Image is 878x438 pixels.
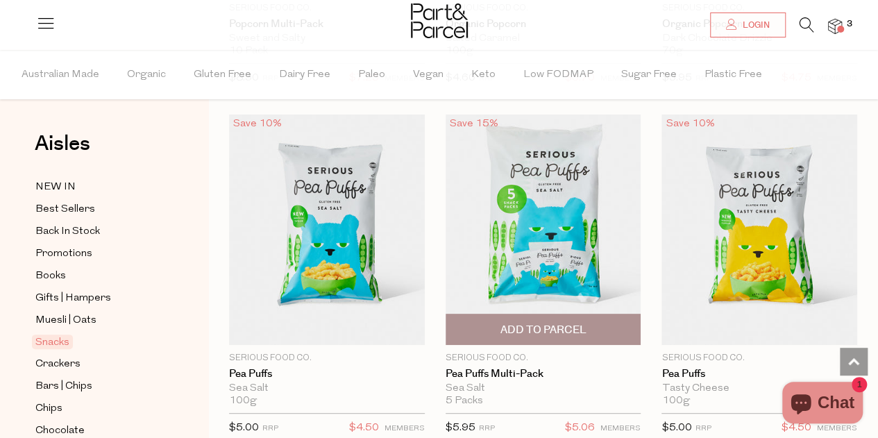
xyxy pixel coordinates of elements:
inbox-online-store-chat: Shopify online store chat [778,382,867,427]
span: 3 [843,18,856,31]
a: 3 [828,19,842,33]
a: Best Sellers [35,201,162,218]
span: Muesli | Oats [35,312,96,329]
span: $5.95 [446,423,475,433]
a: NEW IN [35,178,162,196]
span: Aisles [35,128,90,159]
a: Aisles [35,133,90,168]
span: Books [35,268,66,285]
p: Serious Food Co. [229,352,425,364]
a: Gifts | Hampers [35,289,162,307]
span: Bars | Chips [35,378,92,395]
span: 100g [661,395,689,407]
span: 100g [229,395,257,407]
img: Pea Puffs [229,115,425,345]
div: Sea Salt [229,382,425,395]
div: Sea Salt [446,382,641,395]
span: Dairy Free [279,51,330,99]
p: Serious Food Co. [446,352,641,364]
a: Promotions [35,245,162,262]
span: Plastic Free [704,51,762,99]
small: MEMBERS [817,425,857,432]
span: Vegan [413,51,444,99]
a: Login [710,12,786,37]
span: Gluten Free [194,51,251,99]
small: MEMBERS [600,425,641,432]
small: MEMBERS [385,425,425,432]
span: Snacks [32,335,73,349]
img: Pea Puffs Multi-Pack [446,115,641,345]
a: Muesli | Oats [35,312,162,329]
a: Snacks [35,334,162,351]
span: Back In Stock [35,224,100,240]
span: Chips [35,401,62,417]
span: $5.06 [565,419,595,437]
span: $4.50 [349,419,379,437]
span: Gifts | Hampers [35,290,111,307]
a: Chips [35,400,162,417]
span: NEW IN [35,179,76,196]
span: Best Sellers [35,201,95,218]
span: $5.00 [229,423,259,433]
button: Add To Parcel [446,314,641,345]
a: Bars | Chips [35,378,162,395]
div: Save 10% [661,115,718,133]
span: Sugar Free [621,51,677,99]
span: Paleo [358,51,385,99]
small: RRP [262,425,278,432]
a: Pea Puffs Multi-Pack [446,368,641,380]
a: Pea Puffs [661,368,857,380]
span: 5 Packs [446,395,483,407]
span: $4.50 [782,419,811,437]
img: Part&Parcel [411,3,468,38]
span: Australian Made [22,51,99,99]
span: $5.00 [661,423,691,433]
a: Crackers [35,355,162,373]
span: Crackers [35,356,81,373]
small: RRP [695,425,711,432]
span: Login [739,19,770,31]
a: Books [35,267,162,285]
span: Keto [471,51,496,99]
span: Add To Parcel [500,323,586,337]
a: Back In Stock [35,223,162,240]
p: Serious Food Co. [661,352,857,364]
img: Pea Puffs [661,115,857,345]
a: Pea Puffs [229,368,425,380]
small: RRP [479,425,495,432]
div: Tasty Cheese [661,382,857,395]
span: Promotions [35,246,92,262]
span: Low FODMAP [523,51,593,99]
span: Organic [127,51,166,99]
div: Save 15% [446,115,503,133]
div: Save 10% [229,115,286,133]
